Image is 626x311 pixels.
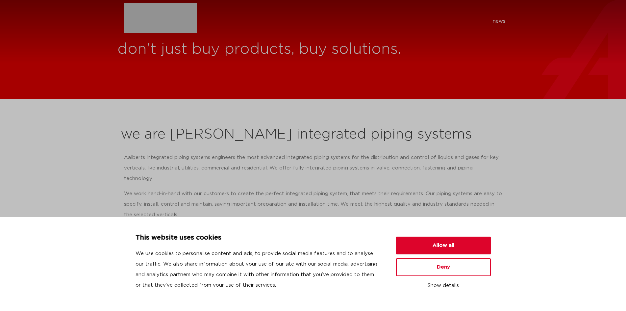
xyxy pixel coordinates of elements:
p: We use cookies to personalise content and ads, to provide social media features and to analyse ou... [136,248,380,291]
button: Show details [396,280,491,291]
p: This website uses cookies [136,233,380,243]
button: Allow all [396,237,491,254]
button: Deny [396,258,491,276]
a: news [493,16,505,27]
p: We work hand-in-hand with our customers to create the perfect integrated piping system, that meet... [124,189,502,220]
h2: we are [PERSON_NAME] integrated piping systems [121,127,506,143]
p: Aalberts integrated piping systems engineers the most advanced integrated piping systems for the ... [124,152,502,184]
nav: Menu [207,16,506,27]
